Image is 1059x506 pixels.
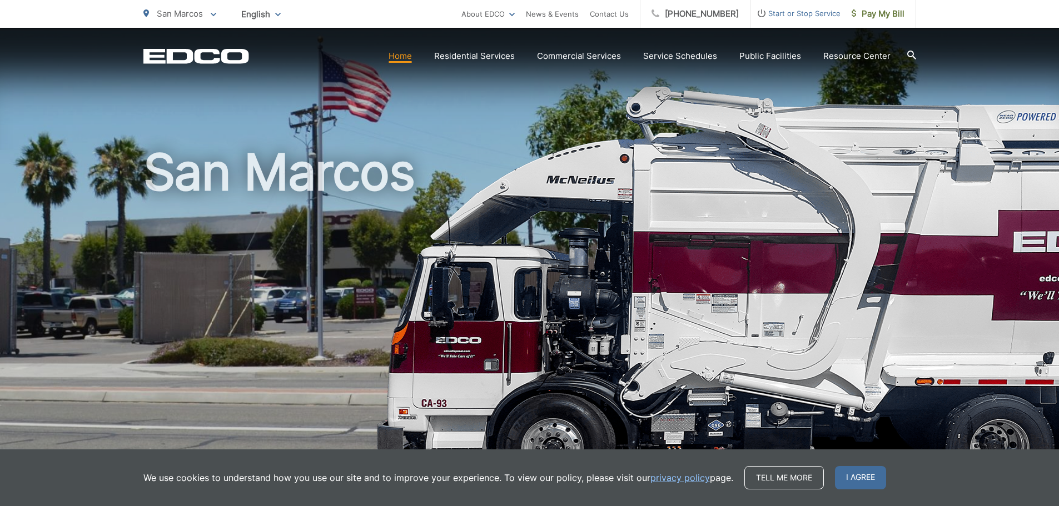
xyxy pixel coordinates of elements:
a: privacy policy [650,471,710,484]
span: English [233,4,289,24]
a: Residential Services [434,49,515,63]
span: I agree [835,466,886,489]
span: San Marcos [157,8,203,19]
a: Resource Center [823,49,891,63]
a: News & Events [526,7,579,21]
a: About EDCO [461,7,515,21]
a: Home [389,49,412,63]
a: Service Schedules [643,49,717,63]
a: Commercial Services [537,49,621,63]
span: Pay My Bill [852,7,904,21]
h1: San Marcos [143,144,916,496]
a: Public Facilities [739,49,801,63]
a: Tell me more [744,466,824,489]
p: We use cookies to understand how you use our site and to improve your experience. To view our pol... [143,471,733,484]
a: Contact Us [590,7,629,21]
a: EDCD logo. Return to the homepage. [143,48,249,64]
